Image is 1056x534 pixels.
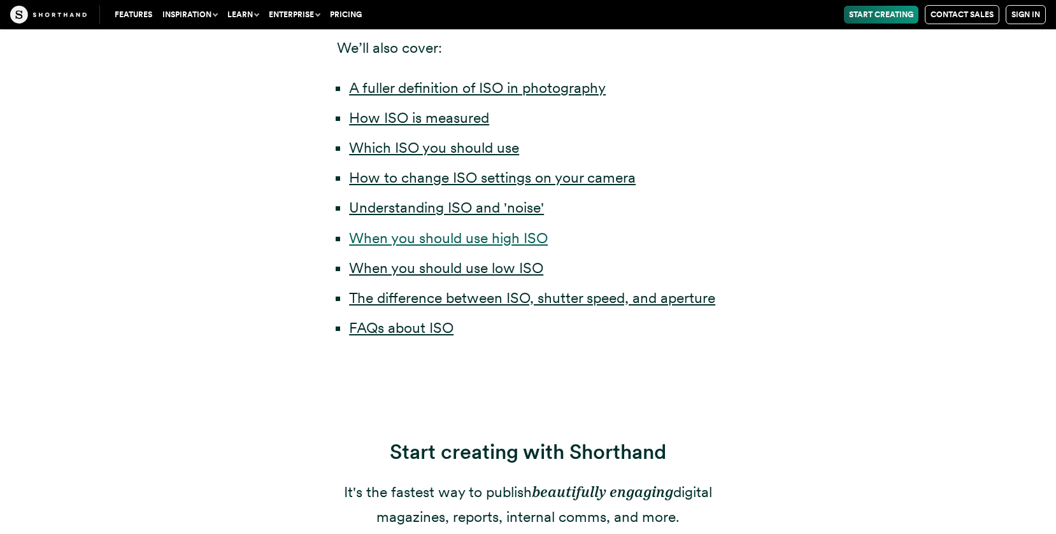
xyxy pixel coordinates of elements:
[844,6,918,24] a: Start Creating
[349,259,543,277] a: When you should use low ISO
[337,480,719,530] p: It's the fastest way to publish digital magazines, reports, internal comms, and more.
[349,139,519,157] a: Which ISO you should use
[349,289,715,307] a: The difference between ISO, shutter speed, and aperture
[110,6,157,24] a: Features
[157,6,222,24] button: Inspiration
[349,109,489,127] a: How ISO is measured
[925,5,999,24] a: Contact Sales
[1006,5,1046,24] a: Sign in
[349,169,636,186] a: How to change ISO settings on your camera
[349,229,548,247] a: When you should use high ISO
[222,6,264,24] button: Learn
[337,36,719,60] p: We’ll also cover:
[532,483,673,501] em: beautifully engaging
[349,319,453,337] a: FAQs about ISO
[325,6,367,24] a: Pricing
[337,440,719,465] h3: Start creating with Shorthand
[349,79,606,97] a: A fuller definition of ISO in photography
[349,199,544,216] a: Understanding ISO and 'noise'
[264,6,325,24] button: Enterprise
[10,6,87,24] img: The Craft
